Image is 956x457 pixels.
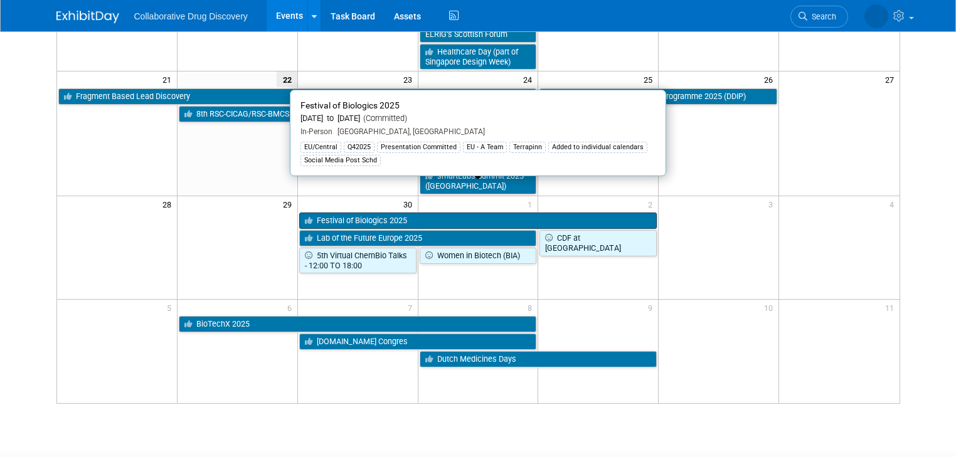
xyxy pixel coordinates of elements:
[300,142,341,153] div: EU/Central
[420,351,657,367] a: Dutch Medicines Days
[277,71,297,87] span: 22
[134,11,248,21] span: Collaborative Drug Discovery
[763,300,778,315] span: 10
[299,334,537,350] a: [DOMAIN_NAME] Congres
[56,11,119,23] img: ExhibitDay
[377,142,460,153] div: Presentation Committed
[884,300,900,315] span: 11
[509,142,546,153] div: Terrapinn
[299,248,417,273] a: 5th Virtual ChemBio Talks - 12:00 TO 18:00
[179,106,537,122] a: 8th RSC-CICAG/RSC-BMCS in Artificial Intelligence in Chemistry
[647,300,658,315] span: 9
[360,113,407,123] span: (Committed)
[807,12,836,21] span: Search
[884,71,900,87] span: 27
[790,6,848,28] a: Search
[548,142,647,153] div: Added to individual calendars
[299,213,657,229] a: Festival of Biologics 2025
[420,168,537,194] a: smartLabs Summit 2025 ([GEOGRAPHIC_DATA])
[161,196,177,212] span: 28
[888,196,900,212] span: 4
[332,127,485,136] span: [GEOGRAPHIC_DATA], [GEOGRAPHIC_DATA]
[166,300,177,315] span: 5
[402,196,418,212] span: 30
[463,142,507,153] div: EU - A Team
[299,230,537,246] a: Lab of the Future Europe 2025
[402,71,418,87] span: 23
[526,196,538,212] span: 1
[300,155,381,166] div: Social Media Post Schd
[344,142,374,153] div: Q42025
[58,88,537,105] a: Fragment Based Lead Discovery
[420,44,537,70] a: Healthcare Day (part of Singapore Design Week)
[179,316,537,332] a: BioTechX 2025
[763,71,778,87] span: 26
[539,230,657,256] a: CDF at [GEOGRAPHIC_DATA]
[642,71,658,87] span: 25
[406,300,418,315] span: 7
[300,127,332,136] span: In-Person
[420,248,537,264] a: Women in Biotech (BIA)
[300,113,656,124] div: [DATE] to [DATE]
[286,300,297,315] span: 6
[522,71,538,87] span: 24
[767,196,778,212] span: 3
[526,300,538,315] span: 8
[300,100,400,110] span: Festival of Biologics 2025
[161,71,177,87] span: 21
[864,4,888,28] img: Amanda Briggs
[282,196,297,212] span: 29
[647,196,658,212] span: 2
